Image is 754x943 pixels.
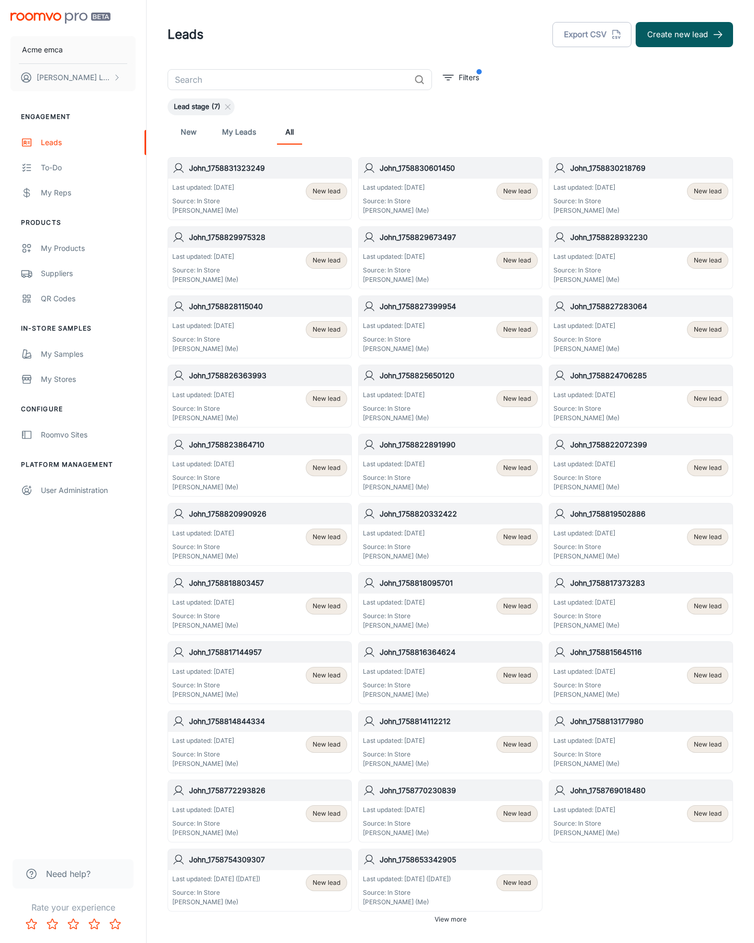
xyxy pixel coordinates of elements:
a: John_1758818095701Last updated: [DATE]Source: In Store[PERSON_NAME] (Me)New lead [358,572,542,635]
p: [PERSON_NAME] (Me) [553,828,619,838]
span: New lead [503,256,531,265]
a: John_1758822072399Last updated: [DATE]Source: In Store[PERSON_NAME] (Me)New lead [549,434,733,497]
div: My Reps [41,187,136,199]
h6: John_1758814112212 [380,716,538,727]
span: View more [435,915,467,924]
a: John_1758827399954Last updated: [DATE]Source: In Store[PERSON_NAME] (Me)New lead [358,295,542,358]
p: [PERSON_NAME] (Me) [553,621,619,630]
p: [PERSON_NAME] (Me) [363,344,429,354]
p: Source: In Store [172,888,260,897]
p: Last updated: [DATE] [363,183,429,192]
span: New lead [503,601,531,611]
h6: John_1758813177980 [570,716,728,727]
p: Source: In Store [363,819,429,828]
h6: John_1758653342905 [380,854,538,865]
button: Rate 5 star [105,914,126,935]
h6: John_1758815645116 [570,646,728,658]
p: Last updated: [DATE] [172,183,238,192]
div: My Samples [41,348,136,360]
button: [PERSON_NAME] Leaptools [10,64,136,91]
a: John_1758822891990Last updated: [DATE]Source: In Store[PERSON_NAME] (Me)New lead [358,434,542,497]
h1: Leads [168,25,204,44]
p: [PERSON_NAME] (Me) [553,344,619,354]
p: Last updated: [DATE] [553,252,619,261]
h6: John_1758829975328 [189,232,347,243]
p: [PERSON_NAME] (Me) [363,690,429,699]
h6: John_1758817144957 [189,646,347,658]
span: New lead [313,463,340,473]
span: New lead [694,740,722,749]
p: Last updated: [DATE] [172,459,238,469]
p: Last updated: [DATE] [553,529,619,538]
a: John_1758772293826Last updated: [DATE]Source: In Store[PERSON_NAME] (Me)New lead [168,780,352,842]
div: User Administration [41,485,136,496]
a: John_1758816364624Last updated: [DATE]Source: In Store[PERSON_NAME] (Me)New lead [358,641,542,704]
span: New lead [313,601,340,611]
a: John_1758829673497Last updated: [DATE]Source: In Store[PERSON_NAME] (Me)New lead [358,226,542,289]
a: John_1758831323249Last updated: [DATE]Source: In Store[PERSON_NAME] (Me)New lead [168,157,352,220]
p: [PERSON_NAME] (Me) [172,552,238,561]
h6: John_1758831323249 [189,162,347,174]
h6: John_1758817373283 [570,577,728,589]
h6: John_1758770230839 [380,785,538,796]
p: Source: In Store [553,819,619,828]
p: Acme emca [22,44,63,56]
p: Last updated: [DATE] [553,667,619,676]
a: John_1758829975328Last updated: [DATE]Source: In Store[PERSON_NAME] (Me)New lead [168,226,352,289]
span: New lead [503,187,531,196]
p: Source: In Store [553,542,619,552]
h6: John_1758827399954 [380,301,538,312]
p: [PERSON_NAME] Leaptools [37,72,110,83]
a: John_1758823864710Last updated: [DATE]Source: In Store[PERSON_NAME] (Me)New lead [168,434,352,497]
p: Last updated: [DATE] [553,736,619,745]
div: To-do [41,162,136,173]
span: New lead [313,532,340,542]
p: [PERSON_NAME] (Me) [553,206,619,215]
p: Last updated: [DATE] [363,805,429,815]
p: Last updated: [DATE] [172,321,238,331]
p: Source: In Store [172,266,238,275]
p: [PERSON_NAME] (Me) [553,552,619,561]
p: Source: In Store [553,266,619,275]
h6: John_1758816364624 [380,646,538,658]
p: [PERSON_NAME] (Me) [363,275,429,284]
span: New lead [503,809,531,818]
p: Source: In Store [363,542,429,552]
h6: John_1758824706285 [570,370,728,381]
p: [PERSON_NAME] (Me) [172,759,238,769]
a: My Leads [222,119,256,145]
p: Last updated: [DATE] [172,252,238,261]
p: Rate your experience [8,901,138,914]
button: Rate 4 star [84,914,105,935]
a: John_1758769018480Last updated: [DATE]Source: In Store[PERSON_NAME] (Me)New lead [549,780,733,842]
p: Last updated: [DATE] [363,252,429,261]
h6: John_1758829673497 [380,232,538,243]
a: John_1758813177980Last updated: [DATE]Source: In Store[PERSON_NAME] (Me)New lead [549,710,733,773]
p: Source: In Store [553,681,619,690]
h6: John_1758822891990 [380,439,538,451]
p: Source: In Store [363,750,429,759]
p: Source: In Store [553,611,619,621]
p: Filters [459,72,479,83]
p: Source: In Store [553,473,619,483]
a: John_1758814112212Last updated: [DATE]Source: In Store[PERSON_NAME] (Me)New lead [358,710,542,773]
a: John_1758815645116Last updated: [DATE]Source: In Store[PERSON_NAME] (Me)New lead [549,641,733,704]
h6: John_1758769018480 [570,785,728,796]
span: New lead [503,463,531,473]
p: Source: In Store [172,819,238,828]
a: John_1758828115040Last updated: [DATE]Source: In Store[PERSON_NAME] (Me)New lead [168,295,352,358]
p: [PERSON_NAME] (Me) [363,483,429,492]
p: [PERSON_NAME] (Me) [172,206,238,215]
h6: John_1758828932230 [570,232,728,243]
div: Suppliers [41,268,136,279]
p: Source: In Store [363,473,429,483]
p: Source: In Store [553,196,619,206]
a: John_1758826363993Last updated: [DATE]Source: In Store[PERSON_NAME] (Me)New lead [168,365,352,427]
span: New lead [313,878,340,887]
span: New lead [503,878,531,887]
span: New lead [313,325,340,334]
div: Lead stage (7) [168,98,235,115]
p: Last updated: [DATE] [363,390,429,400]
a: John_1758754309307Last updated: [DATE] ([DATE])Source: In Store[PERSON_NAME] (Me)New lead [168,849,352,912]
p: Last updated: [DATE] ([DATE]) [363,874,451,884]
